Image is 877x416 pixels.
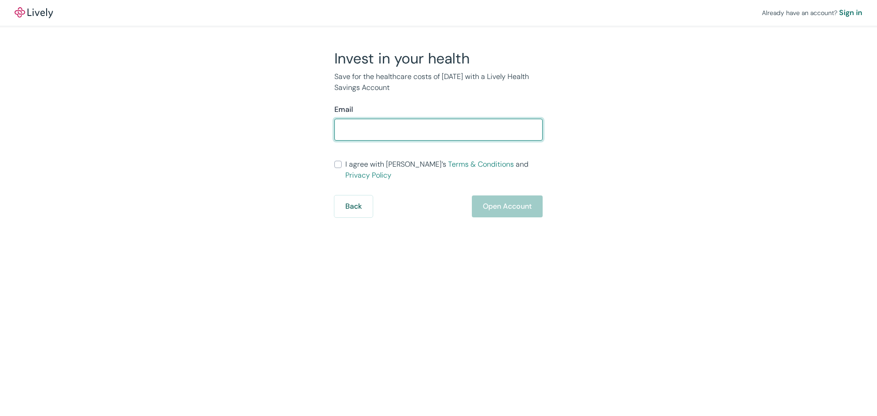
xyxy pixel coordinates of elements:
a: Privacy Policy [345,170,391,180]
span: I agree with [PERSON_NAME]’s and [345,159,543,181]
div: Already have an account? [762,7,862,18]
a: LivelyLively [15,7,53,18]
img: Lively [15,7,53,18]
h2: Invest in your health [334,49,543,68]
a: Sign in [839,7,862,18]
p: Save for the healthcare costs of [DATE] with a Lively Health Savings Account [334,71,543,93]
label: Email [334,104,353,115]
a: Terms & Conditions [448,159,514,169]
button: Back [334,195,373,217]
